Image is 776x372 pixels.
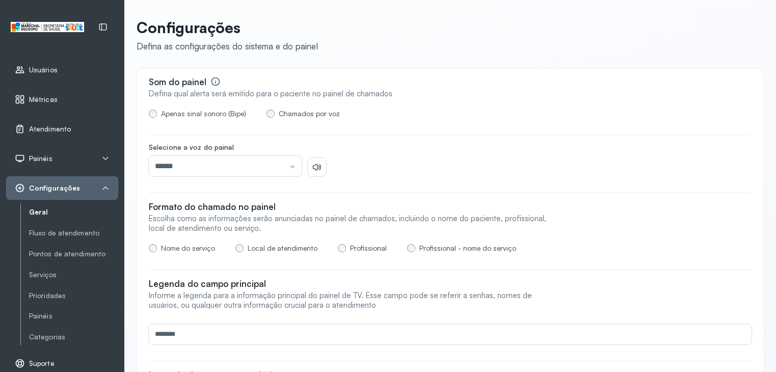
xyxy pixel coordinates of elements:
[29,310,118,323] a: Painéis
[11,22,84,32] img: Logotipo do estabelecimento
[29,66,58,74] span: Usuários
[15,124,110,134] a: Atendimento
[15,94,110,104] a: Métricas
[29,227,118,240] a: Fluxo de atendimento
[29,291,118,300] a: Prioridades
[29,333,118,341] a: Categorias
[279,109,340,118] span: Chamados por voz
[29,184,80,193] span: Configurações
[149,89,556,99] p: Defina qual alerta será emitido para o paciente no painel de chamados
[29,229,118,237] a: Fluxo de atendimento
[29,206,118,219] a: Geral
[149,291,556,310] p: Informe a legenda para a informação principal do painel de TV. Esse campo pode se referir a senha...
[29,312,118,321] a: Painéis
[29,331,118,343] a: Categorias
[29,271,118,279] a: Serviços
[137,18,318,37] p: Configurações
[149,278,266,289] h4: Legenda do campo principal
[29,250,118,258] a: Pontos de atendimento
[161,109,246,118] span: Apenas sinal sonoro (Bipe)
[419,244,516,252] span: Profissional - nome do serviço
[161,244,215,252] span: Nome do serviço
[149,143,234,151] span: Selecione a voz do painel
[248,244,317,252] span: Local de atendimento
[149,76,206,87] h4: Som do painel
[149,214,556,233] p: Escolha como as informações serão anunciadas no painel de chamados, incluindo o nome do paciente,...
[29,95,58,104] span: Métricas
[137,41,318,51] div: Defina as configurações do sistema e do painel
[29,125,71,134] span: Atendimento
[29,154,52,163] span: Painéis
[29,269,118,281] a: Serviços
[149,201,752,212] h4: Formato do chamado no painel
[29,208,118,217] a: Geral
[29,248,118,260] a: Pontos de atendimento
[350,244,387,252] span: Profissional
[15,65,110,75] a: Usuários
[29,289,118,302] a: Prioridades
